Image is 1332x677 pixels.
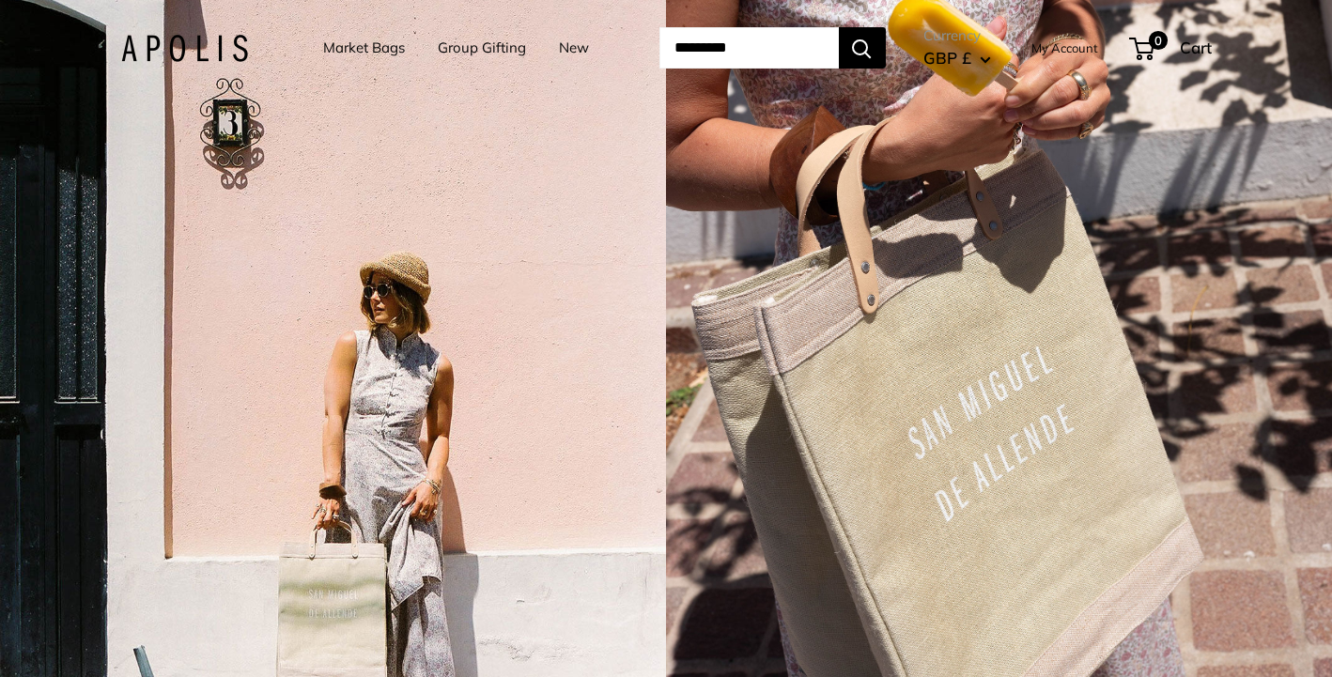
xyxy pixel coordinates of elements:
[659,27,839,69] input: Search...
[559,35,589,61] a: New
[923,48,971,68] span: GBP £
[323,35,405,61] a: Market Bags
[923,23,991,49] span: Currency
[438,35,526,61] a: Group Gifting
[1031,37,1098,59] a: My Account
[1148,31,1167,50] span: 0
[839,27,886,69] button: Search
[121,35,248,62] img: Apolis
[1180,38,1212,57] span: Cart
[923,43,991,73] button: GBP £
[1131,33,1212,63] a: 0 Cart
